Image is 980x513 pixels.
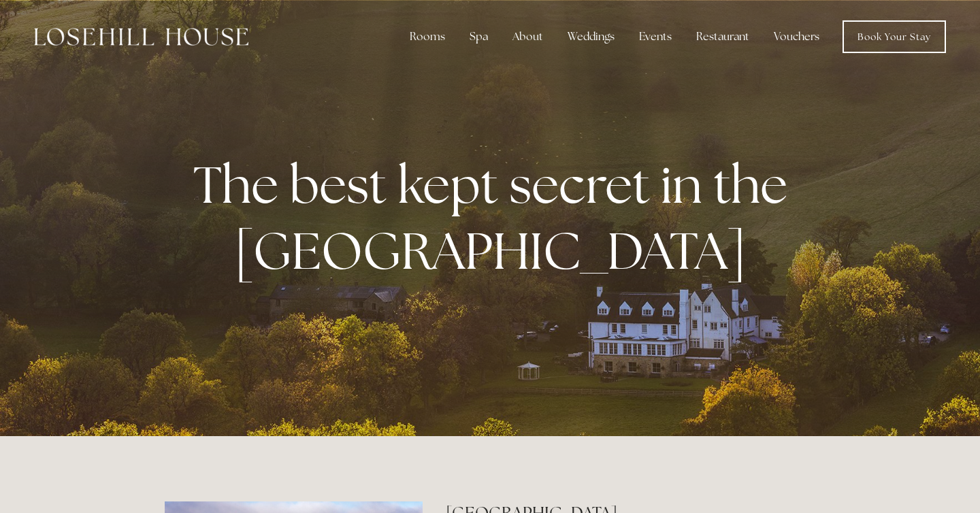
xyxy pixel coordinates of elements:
[628,23,683,50] div: Events
[34,28,248,46] img: Losehill House
[685,23,760,50] div: Restaurant
[843,20,946,53] a: Book Your Stay
[763,23,830,50] a: Vouchers
[193,151,798,284] strong: The best kept secret in the [GEOGRAPHIC_DATA]
[459,23,499,50] div: Spa
[502,23,554,50] div: About
[557,23,625,50] div: Weddings
[399,23,456,50] div: Rooms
